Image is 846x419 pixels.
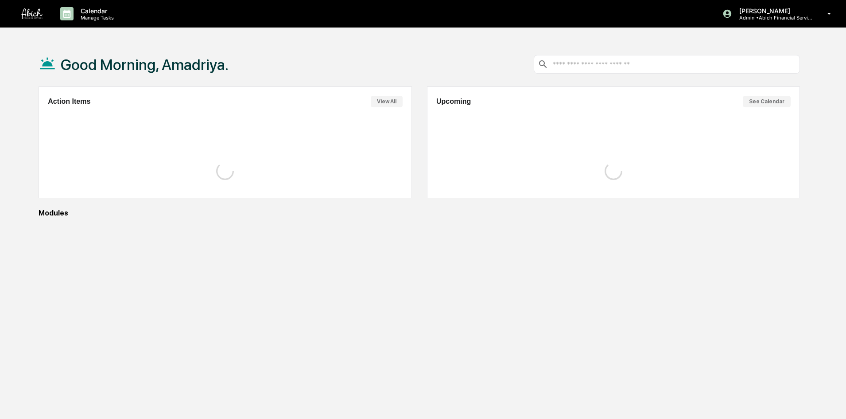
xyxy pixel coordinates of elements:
h2: Upcoming [436,98,471,106]
p: [PERSON_NAME] [732,7,815,15]
img: logo [21,8,43,19]
button: View All [371,96,403,107]
p: Admin • Abich Financial Services [732,15,815,21]
h1: Good Morning, Amadriya. [61,56,229,74]
button: See Calendar [743,96,791,107]
div: Modules [39,209,800,217]
p: Calendar [74,7,118,15]
h2: Action Items [48,98,90,106]
p: Manage Tasks [74,15,118,21]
